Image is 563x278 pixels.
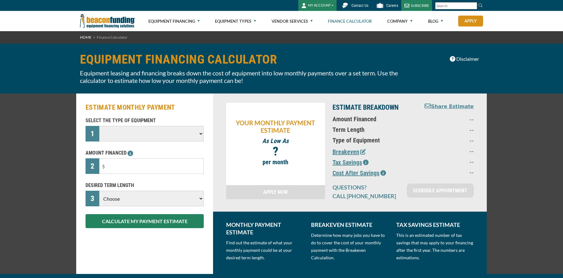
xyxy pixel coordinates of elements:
[272,11,313,31] a: Vendor Services
[333,115,412,123] p: Amount Financed
[333,158,369,167] button: Tax Savings
[351,3,368,8] span: Contact Us
[446,53,483,65] button: Disclaimer
[148,11,200,31] a: Equipment Financing
[456,55,479,63] span: Disclaimer
[333,184,399,191] p: QUESTIONS?
[425,103,474,111] button: Share Estimate
[80,11,135,31] img: Beacon Funding Corporation logo
[333,168,386,178] button: Cost After Savings
[86,117,204,124] p: SELECT THE TYPE OF EQUIPMENT
[229,158,322,166] p: per month
[419,147,474,155] p: --
[86,158,99,174] div: 2
[86,149,204,157] p: AMOUNT FINANCED
[311,232,389,261] p: Determine how many jobs you have to do to cover the cost of your monthly payment with the Breakev...
[478,3,483,8] img: Search
[407,184,474,198] a: SCHEDULE APPOINTMENT
[328,11,372,31] a: Finance Calculator
[333,126,412,133] p: Term Length
[333,103,412,112] p: ESTIMATE BREAKDOWN
[435,2,477,9] input: Search
[226,239,304,261] p: Find out the estimate of what your monthly payment could be at your desired term length.
[86,191,99,206] div: 3
[419,126,474,133] p: --
[215,11,256,31] a: Equipment Types
[229,137,322,145] p: As Low As
[229,119,322,134] p: YOUR MONTHLY PAYMENT ESTIMATE
[86,182,204,189] p: DESIRED TERM LENGTH
[458,16,483,26] a: Apply
[428,11,443,31] a: Blog
[419,115,474,123] p: --
[333,137,412,144] p: Type of Equipment
[229,148,322,155] p: ?
[419,168,474,176] p: --
[97,35,128,40] span: Finance Calculator
[86,126,99,141] div: 1
[80,69,415,84] p: Equipment leasing and financing breaks down the cost of equipment into low monthly payments over ...
[226,185,325,199] a: APPLY NOW
[86,214,204,228] button: CALCULATE MY PAYMENT ESTIMATE
[387,11,412,31] a: Company
[419,137,474,144] p: --
[333,192,399,200] p: CALL [PHONE_NUMBER]
[386,3,398,8] span: Careers
[80,53,415,66] h1: EQUIPMENT FINANCING CALCULATOR
[99,158,204,174] input: $
[396,221,474,228] p: TAX SAVINGS ESTIMATE
[333,147,366,156] button: Breakeven
[419,158,474,165] p: --
[396,232,474,261] p: This is an estimated number of tax savings that may apply to your financing after the first year....
[80,35,91,40] a: HOME
[471,3,476,8] a: Clear search text
[311,221,389,228] p: BREAKEVEN ESTIMATE
[226,221,304,236] p: MONTHLY PAYMENT ESTIMATE
[86,103,204,112] h2: ESTIMATE MONTHLY PAYMENT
